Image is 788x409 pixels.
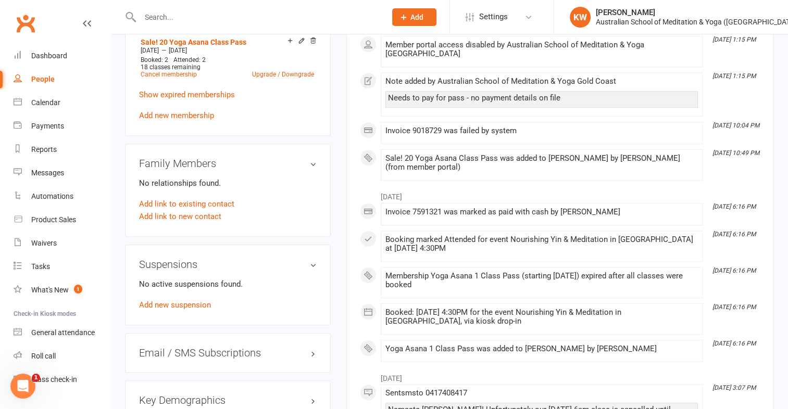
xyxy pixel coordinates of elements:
div: Automations [31,192,73,200]
a: Automations [14,185,110,208]
a: Add new membership [139,111,214,120]
i: [DATE] 6:16 PM [712,303,756,311]
div: Tasks [31,262,50,271]
a: Waivers [14,232,110,255]
i: [DATE] 6:16 PM [712,267,756,274]
div: Booking marked Attended for event Nourishing Yin & Meditation in [GEOGRAPHIC_DATA] at [DATE] 4:30PM [385,235,698,253]
i: [DATE] 6:16 PM [712,231,756,238]
div: KW [570,7,591,28]
span: Settings [479,5,508,29]
span: 1 [32,374,40,382]
a: Class kiosk mode [14,368,110,391]
h3: Family Members [139,158,317,169]
div: People [31,75,55,83]
h3: Suspensions [139,259,317,270]
div: Invoice 7591321 was marked as paid with cash by [PERSON_NAME] [385,208,698,216]
li: [DATE] [360,186,760,202]
span: Attended: 2 [173,56,206,63]
a: Tasks [14,255,110,278]
a: Show expired memberships [139,90,235,99]
span: Booked: 2 [141,56,168,63]
p: No active suspensions found. [139,278,317,290]
div: Product Sales [31,215,76,224]
div: Sale! 20 Yoga Asana Class Pass was added to [PERSON_NAME] by [PERSON_NAME] (from member portal) [385,154,698,172]
span: [DATE] [169,47,187,54]
i: [DATE] 6:16 PM [712,203,756,210]
div: What's New [31,286,69,294]
a: What's New1 [14,278,110,302]
div: Membership Yoga Asana 1 Class Pass (starting [DATE]) expired after all classes were booked [385,272,698,289]
p: No relationships found. [139,177,317,189]
i: [DATE] 10:49 PM [712,149,759,157]
div: Needs to pay for pass - no payment details on file [388,94,695,103]
a: Dashboard [14,44,110,68]
a: Add link to new contact [139,210,221,223]
span: 1 [74,285,82,293]
iframe: Intercom live chat [10,374,35,399]
div: Payments [31,122,64,130]
i: [DATE] 1:15 PM [712,72,756,80]
div: Messages [31,169,64,177]
div: General attendance [31,328,95,337]
div: Class check-in [31,375,77,384]
i: [DATE] 1:15 PM [712,36,756,43]
li: [DATE] [360,367,760,384]
div: Waivers [31,239,57,247]
h3: Key Demographics [139,394,317,406]
div: Member portal access disabled by Australian School of Meditation & Yoga [GEOGRAPHIC_DATA] [385,41,698,58]
div: Note added by Australian School of Meditation & Yoga Gold Coast [385,77,698,86]
i: [DATE] 6:16 PM [712,340,756,347]
div: Reports [31,145,57,154]
div: Roll call [31,352,56,360]
a: Sale! 20 Yoga Asana Class Pass [141,38,246,46]
div: Booked: [DATE] 4:30PM for the event Nourishing Yin & Meditation in [GEOGRAPHIC_DATA], via kiosk d... [385,308,698,326]
a: General attendance kiosk mode [14,321,110,344]
button: Add [392,8,436,26]
span: [DATE] [141,47,159,54]
i: [DATE] 3:07 PM [712,384,756,391]
div: Calendar [31,98,60,107]
a: Product Sales [14,208,110,232]
div: — [138,46,317,55]
a: Clubworx [12,10,39,36]
span: Add [410,13,423,21]
a: People [14,68,110,91]
span: 18 classes remaining [141,63,201,71]
a: Upgrade / Downgrade [252,71,314,78]
a: Cancel membership [141,71,197,78]
div: Dashboard [31,52,67,60]
div: Yoga Asana 1 Class Pass was added to [PERSON_NAME] by [PERSON_NAME] [385,344,698,353]
a: Reports [14,138,110,161]
a: Messages [14,161,110,185]
a: Roll call [14,344,110,368]
div: Invoice 9018729 was failed by system [385,126,698,135]
span: Sent sms to 0417408417 [385,388,467,398]
a: Calendar [14,91,110,114]
a: Add link to existing contact [139,198,234,210]
h3: Email / SMS Subscriptions [139,347,317,359]
a: Add new suspension [139,300,211,310]
input: Search... [137,10,379,24]
i: [DATE] 10:04 PM [712,122,759,129]
a: Payments [14,114,110,138]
